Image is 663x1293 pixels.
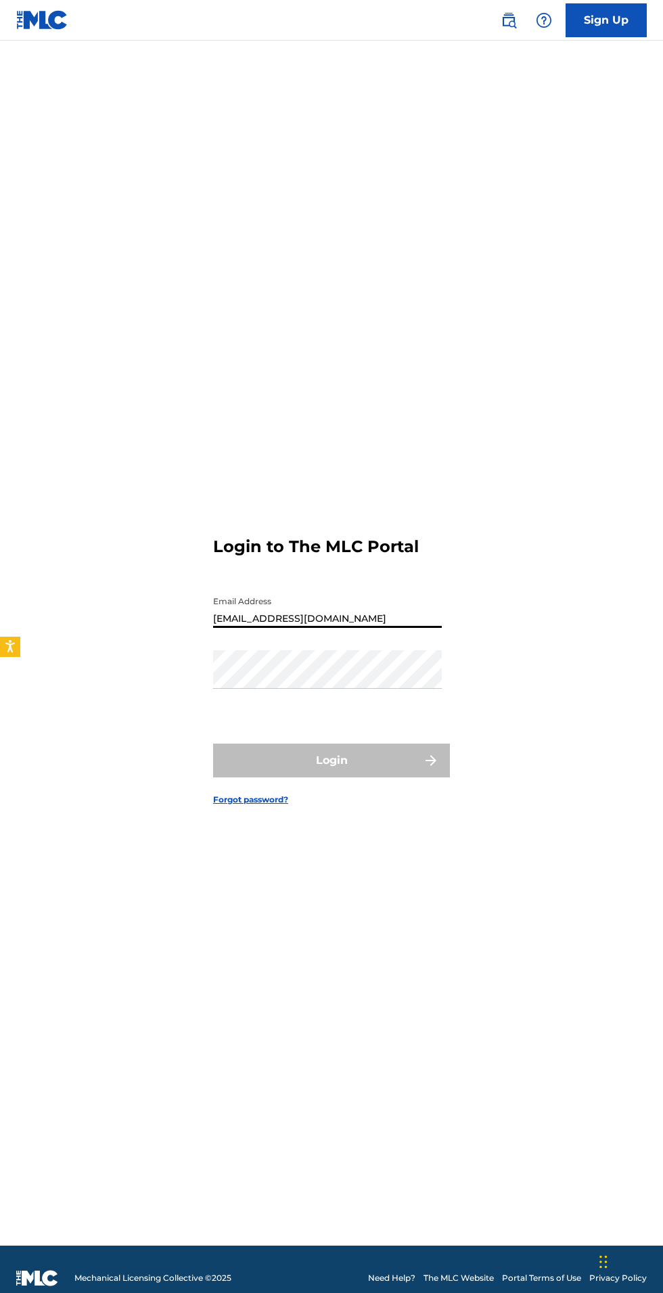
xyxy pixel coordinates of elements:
[495,7,522,34] a: Public Search
[530,7,557,34] div: Help
[566,3,647,37] a: Sign Up
[502,1272,581,1284] a: Portal Terms of Use
[368,1272,415,1284] a: Need Help?
[589,1272,647,1284] a: Privacy Policy
[213,537,419,557] h3: Login to The MLC Portal
[595,1228,663,1293] iframe: Chat Widget
[213,794,288,806] a: Forgot password?
[424,1272,494,1284] a: The MLC Website
[16,10,68,30] img: MLC Logo
[599,1242,608,1282] div: Drag
[74,1272,231,1284] span: Mechanical Licensing Collective © 2025
[501,12,517,28] img: search
[536,12,552,28] img: help
[16,1270,58,1286] img: logo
